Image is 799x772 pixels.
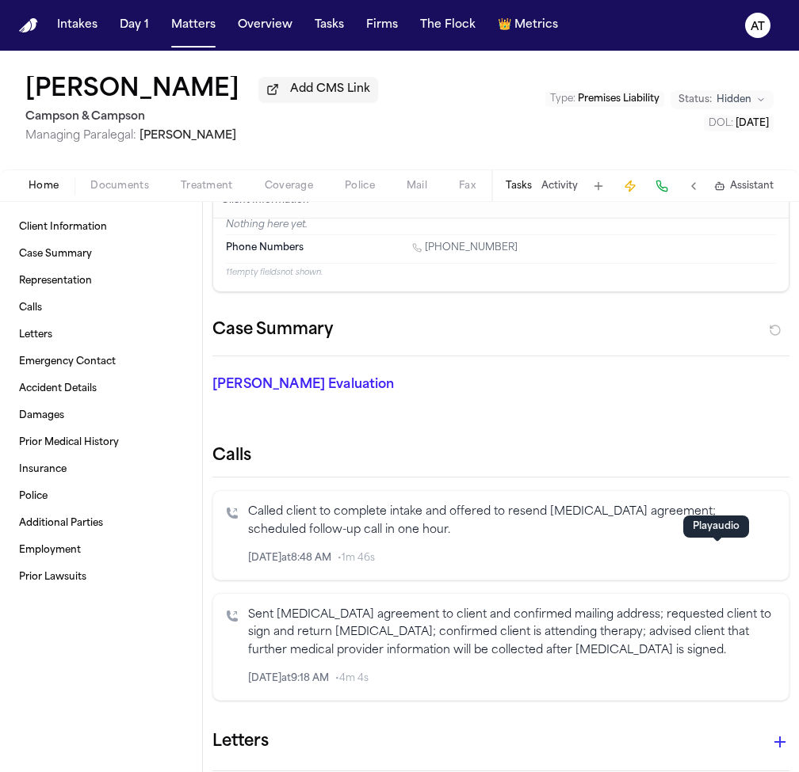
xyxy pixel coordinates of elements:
[29,180,59,192] span: Home
[717,93,751,106] span: Hidden
[13,484,189,509] a: Police
[13,430,189,455] a: Prior Medical History
[13,295,189,321] a: Calls
[226,241,304,254] span: Phone Numbers
[506,180,532,192] button: Tasks
[13,376,189,401] a: Accident Details
[459,180,476,192] span: Fax
[19,18,38,33] img: Finch Logo
[730,180,774,192] span: Assistant
[679,93,712,106] span: Status:
[360,11,404,40] button: Firms
[736,119,769,128] span: [DATE]
[541,180,578,192] button: Activity
[90,180,149,192] span: Documents
[212,445,789,467] h2: Calls
[13,268,189,294] a: Representation
[693,520,740,533] p: Play audio
[338,552,375,565] span: • 1m 46s
[212,318,333,343] h2: Case Summary
[113,11,155,40] button: Day 1
[258,77,378,102] button: Add CMS Link
[651,175,673,197] button: Make a Call
[13,457,189,482] a: Insurance
[212,375,789,394] p: [PERSON_NAME] Evaluation
[345,180,375,192] span: Police
[248,607,776,660] p: Sent [MEDICAL_DATA] agreement to client and confirmed mailing address; requested client to sign a...
[13,565,189,590] a: Prior Lawsuits
[704,116,774,131] button: Edit DOL: 2025-07-25
[226,267,776,279] p: 11 empty fields not shown.
[13,511,189,536] a: Additional Parties
[25,76,239,105] button: Edit matter name
[709,119,733,128] span: DOL :
[414,11,482,40] button: The Flock
[290,82,370,97] span: Add CMS Link
[587,175,610,197] button: Add Task
[248,552,331,565] span: [DATE] at 8:48 AM
[550,94,575,104] span: Type :
[231,11,299,40] button: Overview
[619,175,641,197] button: Create Immediate Task
[412,241,518,254] a: Call 1 (929) 409-9632
[25,76,239,105] h1: [PERSON_NAME]
[265,180,313,192] span: Coverage
[578,94,659,104] span: Premises Liability
[19,18,38,33] a: Home
[671,90,774,109] button: Change status from Hidden
[140,130,236,142] span: [PERSON_NAME]
[13,349,189,375] a: Emergency Contact
[25,130,136,142] span: Managing Paralegal:
[13,241,189,267] a: Case Summary
[51,11,104,40] button: Intakes
[335,672,369,685] span: • 4m 4s
[13,322,189,348] a: Letters
[13,538,189,563] a: Employment
[181,180,233,192] span: Treatment
[13,403,189,428] a: Damages
[248,672,329,685] span: [DATE] at 9:18 AM
[212,729,269,755] h1: Letters
[714,180,774,192] button: Assistant
[248,504,776,540] p: Called client to complete intake and offered to resend [MEDICAL_DATA] agreement; scheduled follow...
[308,11,350,40] button: Tasks
[226,219,776,234] p: Nothing here yet.
[25,108,378,127] h2: Campson & Campson
[13,215,189,240] a: Client Information
[407,180,427,192] span: Mail
[491,11,564,40] button: crownMetrics
[165,11,222,40] button: Matters
[545,91,664,107] button: Edit Type: Premises Liability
